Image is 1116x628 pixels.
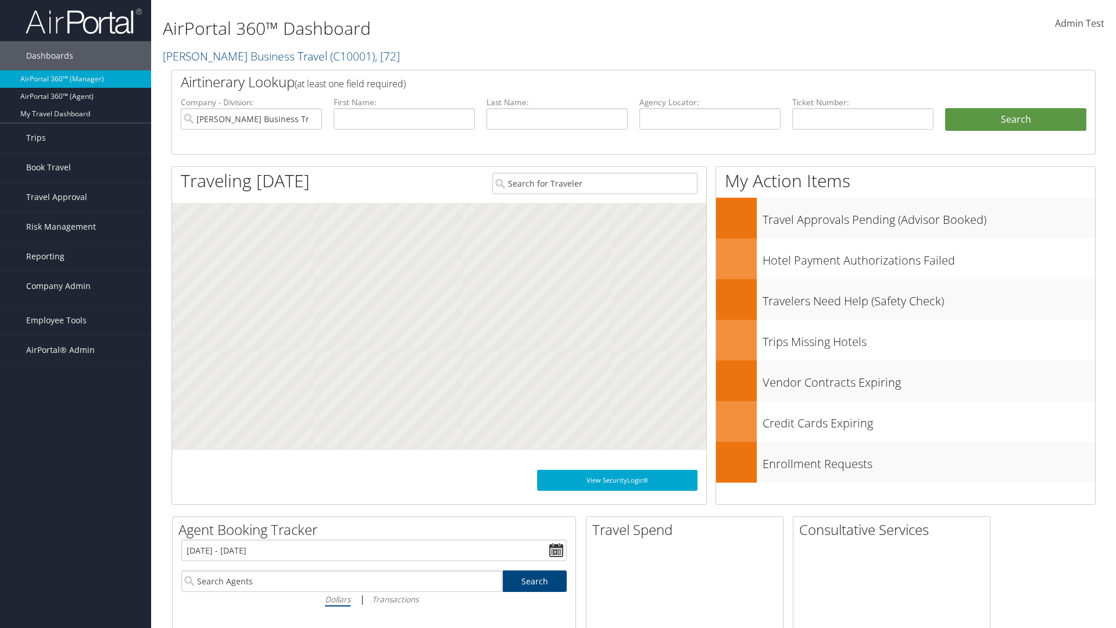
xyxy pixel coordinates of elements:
[181,570,502,592] input: Search Agents
[26,123,46,152] span: Trips
[716,320,1095,361] a: Trips Missing Hotels
[181,97,322,108] label: Company - Division:
[375,48,400,64] span: , [ 72 ]
[26,242,65,271] span: Reporting
[181,169,310,193] h1: Traveling [DATE]
[26,212,96,241] span: Risk Management
[792,97,933,108] label: Ticket Number:
[487,97,628,108] label: Last Name:
[716,361,1095,401] a: Vendor Contracts Expiring
[181,72,1010,92] h2: Airtinerary Lookup
[163,16,791,41] h1: AirPortal 360™ Dashboard
[163,48,400,64] a: [PERSON_NAME] Business Travel
[181,592,567,606] div: |
[716,401,1095,442] a: Credit Cards Expiring
[26,272,91,301] span: Company Admin
[1055,17,1104,30] span: Admin Test
[537,470,697,491] a: View SecurityLogic®
[330,48,375,64] span: ( C10001 )
[26,41,73,70] span: Dashboards
[26,306,87,335] span: Employee Tools
[763,206,1095,228] h3: Travel Approvals Pending (Advisor Booked)
[639,97,781,108] label: Agency Locator:
[503,570,567,592] a: Search
[763,369,1095,391] h3: Vendor Contracts Expiring
[716,238,1095,279] a: Hotel Payment Authorizations Failed
[763,328,1095,350] h3: Trips Missing Hotels
[716,279,1095,320] a: Travelers Need Help (Safety Check)
[26,336,95,365] span: AirPortal® Admin
[716,169,1095,193] h1: My Action Items
[26,153,71,182] span: Book Travel
[763,247,1095,269] h3: Hotel Payment Authorizations Failed
[1055,6,1104,42] a: Admin Test
[799,520,990,540] h2: Consultative Services
[716,442,1095,483] a: Enrollment Requests
[763,287,1095,309] h3: Travelers Need Help (Safety Check)
[592,520,783,540] h2: Travel Spend
[334,97,475,108] label: First Name:
[716,198,1095,238] a: Travel Approvals Pending (Advisor Booked)
[178,520,575,540] h2: Agent Booking Tracker
[372,594,419,605] i: Transactions
[325,594,350,605] i: Dollars
[295,77,406,90] span: (at least one field required)
[763,450,1095,472] h3: Enrollment Requests
[763,409,1095,431] h3: Credit Cards Expiring
[945,108,1086,131] button: Search
[26,183,87,212] span: Travel Approval
[492,173,697,194] input: Search for Traveler
[26,8,142,35] img: airportal-logo.png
